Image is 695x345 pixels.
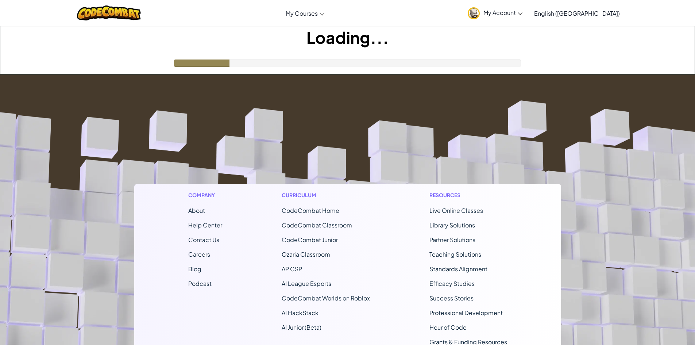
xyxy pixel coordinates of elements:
span: Contact Us [188,236,219,244]
a: Ozaria Classroom [282,250,330,258]
span: English ([GEOGRAPHIC_DATA]) [534,9,620,17]
a: AI Junior (Beta) [282,323,321,331]
a: CodeCombat Worlds on Roblox [282,294,370,302]
a: Hour of Code [429,323,467,331]
a: AI League Esports [282,280,331,287]
a: About [188,207,205,214]
a: Blog [188,265,201,273]
a: Professional Development [429,309,503,317]
h1: Resources [429,191,507,199]
a: Library Solutions [429,221,475,229]
h1: Company [188,191,222,199]
a: CodeCombat Junior [282,236,338,244]
a: Teaching Solutions [429,250,481,258]
a: Careers [188,250,210,258]
a: AI HackStack [282,309,318,317]
h1: Curriculum [282,191,370,199]
span: My Account [483,9,522,16]
img: avatar [468,7,480,19]
a: Live Online Classes [429,207,483,214]
a: Partner Solutions [429,236,475,244]
span: CodeCombat Home [282,207,339,214]
a: English ([GEOGRAPHIC_DATA]) [530,3,623,23]
a: Success Stories [429,294,474,302]
a: Help Center [188,221,222,229]
a: CodeCombat Classroom [282,221,352,229]
a: My Account [464,1,526,24]
img: CodeCombat logo [77,5,141,20]
a: AP CSP [282,265,302,273]
a: Efficacy Studies [429,280,475,287]
a: Podcast [188,280,212,287]
a: Standards Alignment [429,265,487,273]
h1: Loading... [0,26,695,49]
span: My Courses [286,9,318,17]
a: My Courses [282,3,328,23]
